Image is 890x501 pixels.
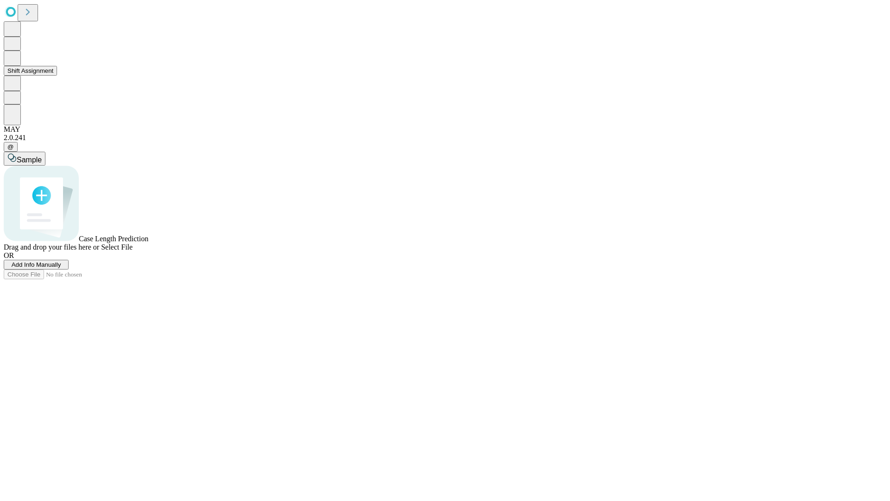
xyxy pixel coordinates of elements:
[7,143,14,150] span: @
[4,251,14,259] span: OR
[17,156,42,164] span: Sample
[4,125,886,134] div: MAY
[4,142,18,152] button: @
[4,66,57,76] button: Shift Assignment
[101,243,133,251] span: Select File
[79,235,148,243] span: Case Length Prediction
[4,260,69,270] button: Add Info Manually
[4,134,886,142] div: 2.0.241
[12,261,61,268] span: Add Info Manually
[4,152,45,166] button: Sample
[4,243,99,251] span: Drag and drop your files here or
